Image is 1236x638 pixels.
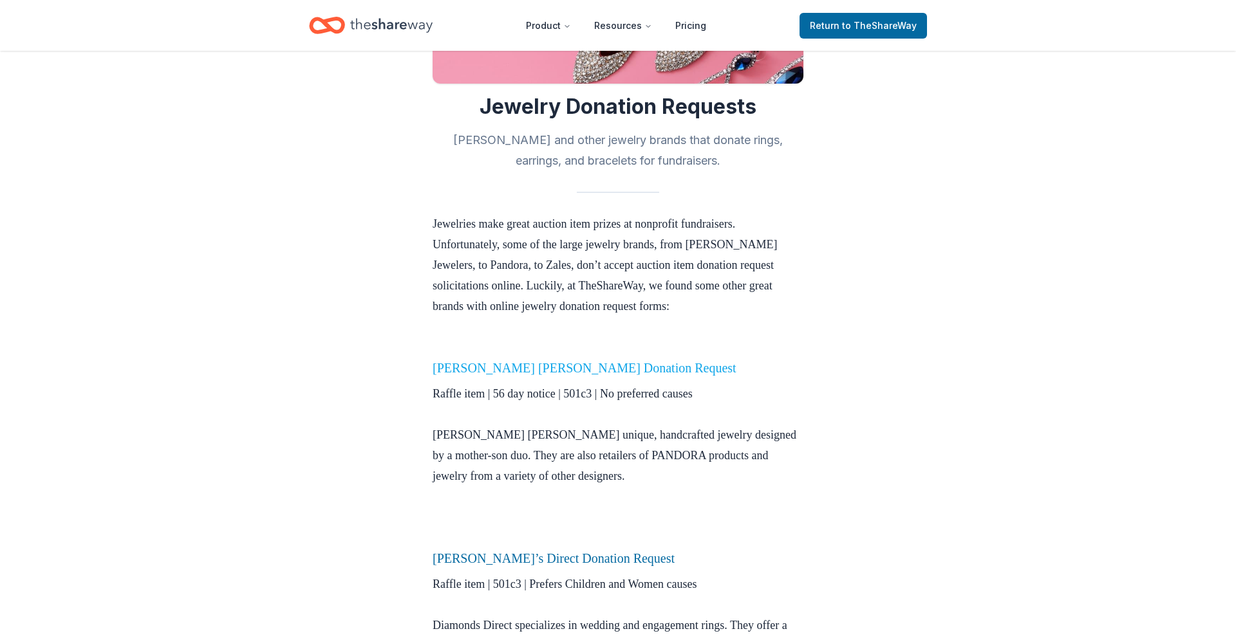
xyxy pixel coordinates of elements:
[665,13,716,39] a: Pricing
[516,10,716,41] nav: Main
[810,18,917,33] span: Return
[309,10,433,41] a: Home
[842,20,917,31] span: to TheShareWay
[433,130,803,171] h2: [PERSON_NAME] and other jewelry brands that donate rings, earrings, and bracelets for fundraisers.
[584,13,662,39] button: Resources
[433,383,803,486] p: Raffle item | 56 day notice | 501c3 | No preferred causes [PERSON_NAME] [PERSON_NAME] unique, han...
[800,13,927,39] a: Returnto TheShareWay
[433,361,736,375] a: [PERSON_NAME] [PERSON_NAME] Donation Request
[433,551,675,565] a: [PERSON_NAME]’s Direct Donation Request
[433,94,803,120] h1: Jewelry Donation Requests
[516,13,581,39] button: Product
[433,214,803,316] p: Jewelries make great auction item prizes at nonprofit fundraisers. Unfortunately, some of the lar...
